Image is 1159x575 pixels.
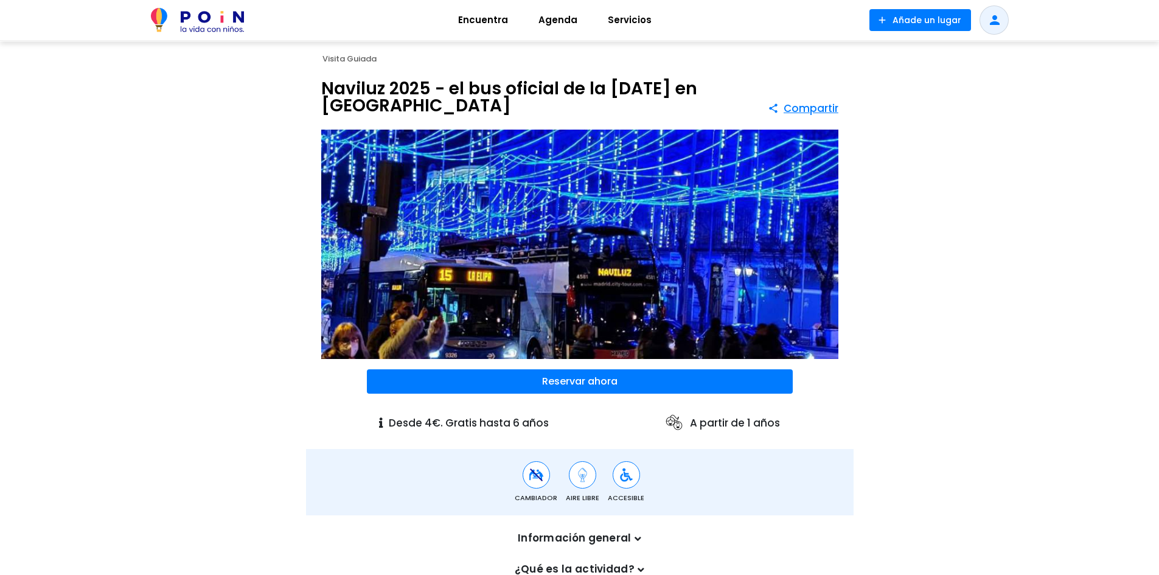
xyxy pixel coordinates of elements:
p: Información general [327,531,832,546]
img: ages icon [664,413,684,433]
img: POiN [151,8,244,32]
span: Servicios [602,10,657,30]
a: Servicios [593,5,667,35]
img: Cambiador [529,467,544,483]
span: Aire Libre [566,493,599,503]
span: Visita Guiada [322,53,377,64]
p: A partir de 1 años [664,413,780,433]
span: Cambiador [515,493,557,503]
span: Agenda [533,10,583,30]
button: Reservar ahora [367,369,793,394]
span: Encuentra [453,10,513,30]
img: Aire Libre [575,467,590,483]
a: Encuentra [443,5,523,35]
h1: Naviluz 2025 - el bus oficial de la [DATE] en [GEOGRAPHIC_DATA] [321,80,768,114]
span: Accesible [608,493,644,503]
img: Naviluz 2025 - el bus oficial de la Navidad en Madrid [321,130,838,360]
p: Desde 4€. Gratis hasta 6 años [379,416,549,431]
button: Compartir [768,97,838,119]
img: Accesible [619,467,634,483]
a: Agenda [523,5,593,35]
button: Añade un lugar [869,9,971,31]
